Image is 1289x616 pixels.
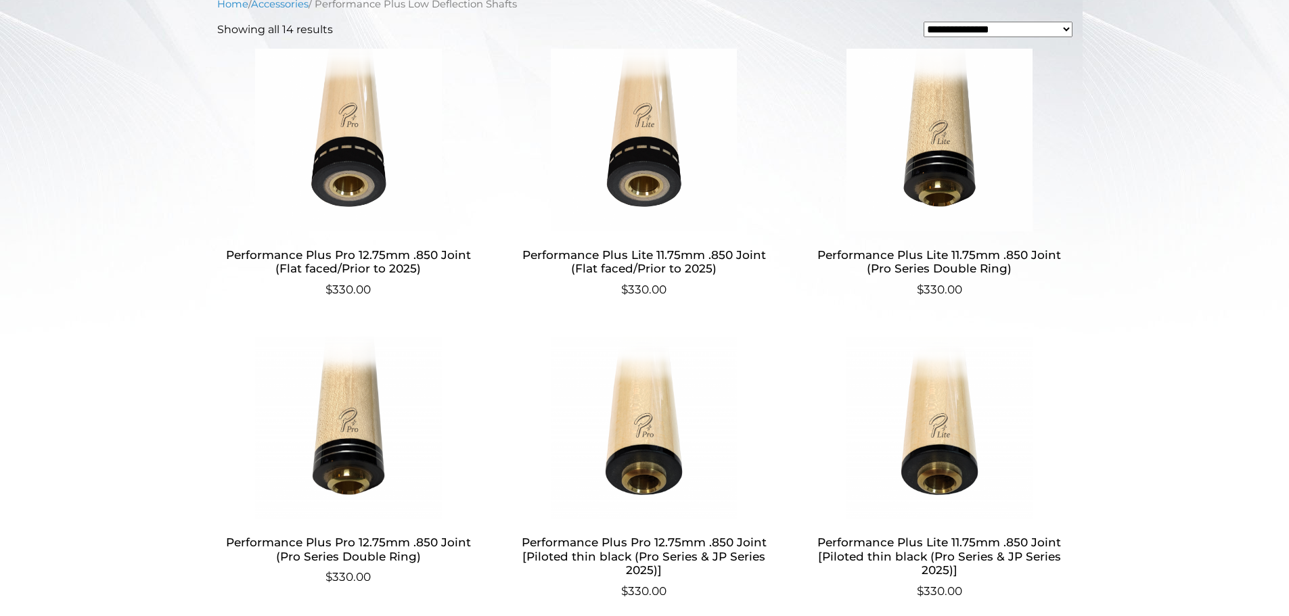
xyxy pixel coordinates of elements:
[917,283,924,296] span: $
[808,49,1071,231] img: Performance Plus Lite 11.75mm .850 Joint (Pro Series Double Ring)
[217,337,480,586] a: Performance Plus Pro 12.75mm .850 Joint (Pro Series Double Ring) $330.00
[621,584,666,598] bdi: 330.00
[325,283,371,296] bdi: 330.00
[325,283,332,296] span: $
[808,242,1071,281] h2: Performance Plus Lite 11.75mm .850 Joint (Pro Series Double Ring)
[917,584,962,598] bdi: 330.00
[917,584,924,598] span: $
[808,49,1071,298] a: Performance Plus Lite 11.75mm .850 Joint (Pro Series Double Ring) $330.00
[512,242,775,281] h2: Performance Plus Lite 11.75mm .850 Joint (Flat faced/Prior to 2025)
[512,49,775,298] a: Performance Plus Lite 11.75mm .850 Joint (Flat faced/Prior to 2025) $330.00
[512,530,775,583] h2: Performance Plus Pro 12.75mm .850 Joint [Piloted thin black (Pro Series & JP Series 2025)]
[325,570,371,584] bdi: 330.00
[217,22,333,38] p: Showing all 14 results
[512,337,775,600] a: Performance Plus Pro 12.75mm .850 Joint [Piloted thin black (Pro Series & JP Series 2025)] $330.00
[621,283,628,296] span: $
[325,570,332,584] span: $
[217,49,480,231] img: Performance Plus Pro 12.75mm .850 Joint (Flat faced/Prior to 2025)
[512,49,775,231] img: Performance Plus Lite 11.75mm .850 Joint (Flat faced/Prior to 2025)
[808,337,1071,519] img: Performance Plus Lite 11.75mm .850 Joint [Piloted thin black (Pro Series & JP Series 2025)]
[808,337,1071,600] a: Performance Plus Lite 11.75mm .850 Joint [Piloted thin black (Pro Series & JP Series 2025)] $330.00
[217,242,480,281] h2: Performance Plus Pro 12.75mm .850 Joint (Flat faced/Prior to 2025)
[917,283,962,296] bdi: 330.00
[924,22,1072,37] select: Shop order
[621,584,628,598] span: $
[808,530,1071,583] h2: Performance Plus Lite 11.75mm .850 Joint [Piloted thin black (Pro Series & JP Series 2025)]
[217,49,480,298] a: Performance Plus Pro 12.75mm .850 Joint (Flat faced/Prior to 2025) $330.00
[217,530,480,569] h2: Performance Plus Pro 12.75mm .850 Joint (Pro Series Double Ring)
[621,283,666,296] bdi: 330.00
[217,337,480,519] img: Performance Plus Pro 12.75mm .850 Joint (Pro Series Double Ring)
[512,337,775,519] img: Performance Plus Pro 12.75mm .850 Joint [Piloted thin black (Pro Series & JP Series 2025)]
